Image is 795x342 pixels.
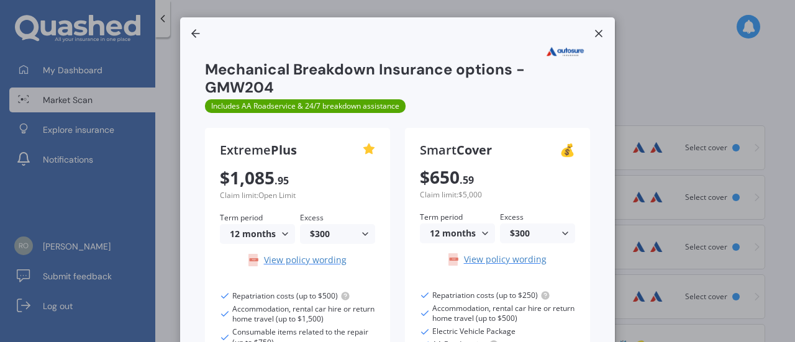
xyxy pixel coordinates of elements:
[540,42,590,61] img: Autosure
[430,229,480,238] div: 12 months
[220,254,375,266] a: View policy wording
[205,99,406,113] span: Includes AA Roadservice & 24/7 breakdown assistance
[420,326,575,337] div: Electric Vehicle Package
[420,143,492,158] span: Smart
[220,291,375,302] div: Repatriation costs (up to $500)
[420,214,495,221] label: Term period
[220,143,297,158] span: Extreme
[420,168,575,186] h1: $ 650
[420,304,575,325] div: Accommodation, rental car hire or return home travel (up to $500)
[220,214,295,222] label: Term period
[457,142,492,158] b: Cover
[220,192,375,199] small: Claim limit: Open Limit
[300,214,375,222] label: Excess
[420,290,575,301] div: Repatriation costs (up to $250)
[230,230,280,238] div: 12 months
[220,304,375,325] div: Accommodation, rental car hire or return home travel (up to $1,500)
[500,214,575,221] label: Excess
[460,173,474,187] span: . 59
[271,142,297,158] b: Plus
[560,143,575,158] div: 💰
[205,61,590,97] h2: Mechanical Breakdown Insurance options - GMW204
[275,174,289,187] span: . 95
[310,230,360,238] div: $300
[420,191,575,199] small: Claim limit: $5,000
[220,168,375,187] h1: $ 1,085
[420,253,575,266] a: View policy wording
[510,229,560,238] div: $300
